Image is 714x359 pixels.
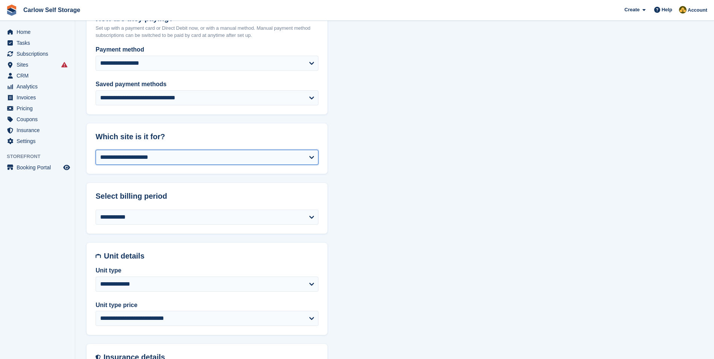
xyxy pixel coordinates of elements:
a: menu [4,114,71,125]
span: Pricing [17,103,62,114]
a: menu [4,49,71,59]
span: Settings [17,136,62,146]
span: Invoices [17,92,62,103]
img: stora-icon-8386f47178a22dfd0bd8f6a31ec36ba5ce8667c1dd55bd0f319d3a0aa187defe.svg [6,5,17,16]
span: Analytics [17,81,62,92]
span: Booking Portal [17,162,62,173]
a: menu [4,103,71,114]
a: menu [4,125,71,135]
span: Storefront [7,153,75,160]
span: Sites [17,59,62,70]
label: Saved payment methods [96,80,318,89]
h2: Which site is it for? [96,132,318,141]
img: Kevin Moore [679,6,687,14]
span: Create [624,6,639,14]
a: menu [4,92,71,103]
span: Account [688,6,707,14]
a: menu [4,81,71,92]
span: Insurance [17,125,62,135]
a: menu [4,70,71,81]
span: Help [662,6,672,14]
a: menu [4,27,71,37]
span: Home [17,27,62,37]
a: menu [4,162,71,173]
a: Carlow Self Storage [20,4,83,16]
a: menu [4,38,71,48]
a: Preview store [62,163,71,172]
span: CRM [17,70,62,81]
label: Payment method [96,45,318,54]
label: Unit type price [96,301,318,310]
span: Subscriptions [17,49,62,59]
a: menu [4,136,71,146]
h2: Select billing period [96,192,318,201]
a: menu [4,59,71,70]
i: Smart entry sync failures have occurred [61,62,67,68]
span: Tasks [17,38,62,48]
img: unit-details-icon-595b0c5c156355b767ba7b61e002efae458ec76ed5ec05730b8e856ff9ea34a9.svg [96,252,101,260]
span: Coupons [17,114,62,125]
p: Set up with a payment card or Direct Debit now, or with a manual method. Manual payment method su... [96,24,318,39]
h2: Unit details [104,252,318,260]
label: Unit type [96,266,318,275]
